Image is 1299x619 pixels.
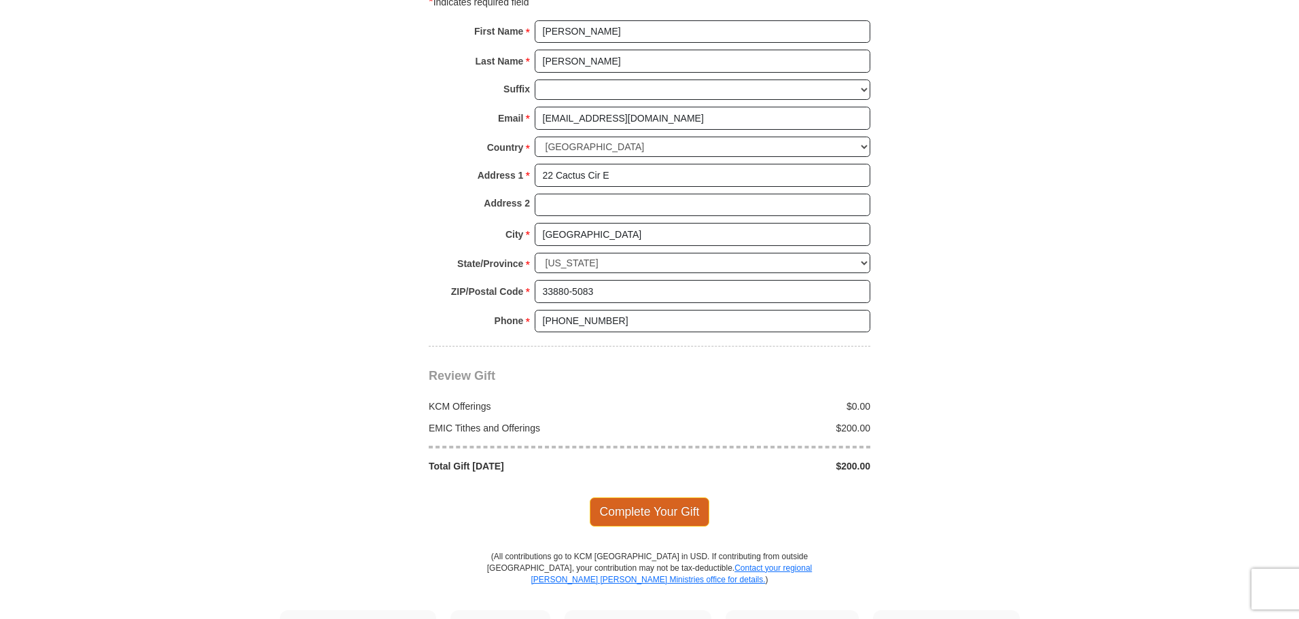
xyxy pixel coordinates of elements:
div: $200.00 [649,421,878,435]
div: KCM Offerings [422,400,650,413]
strong: Phone [495,311,524,330]
strong: ZIP/Postal Code [451,282,524,301]
div: $200.00 [649,459,878,473]
span: Review Gift [429,369,495,383]
strong: Address 2 [484,194,530,213]
strong: State/Province [457,254,523,273]
p: (All contributions go to KCM [GEOGRAPHIC_DATA] in USD. If contributing from outside [GEOGRAPHIC_D... [486,551,813,610]
span: Complete Your Gift [590,497,710,526]
div: $0.00 [649,400,878,413]
strong: First Name [474,22,523,41]
div: Total Gift [DATE] [422,459,650,473]
strong: Country [487,138,524,157]
strong: Last Name [476,52,524,71]
strong: Email [498,109,523,128]
strong: Address 1 [478,166,524,185]
div: EMIC Tithes and Offerings [422,421,650,435]
strong: Suffix [503,79,530,99]
a: Contact your regional [PERSON_NAME] [PERSON_NAME] Ministries office for details. [531,563,812,584]
strong: City [505,225,523,244]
